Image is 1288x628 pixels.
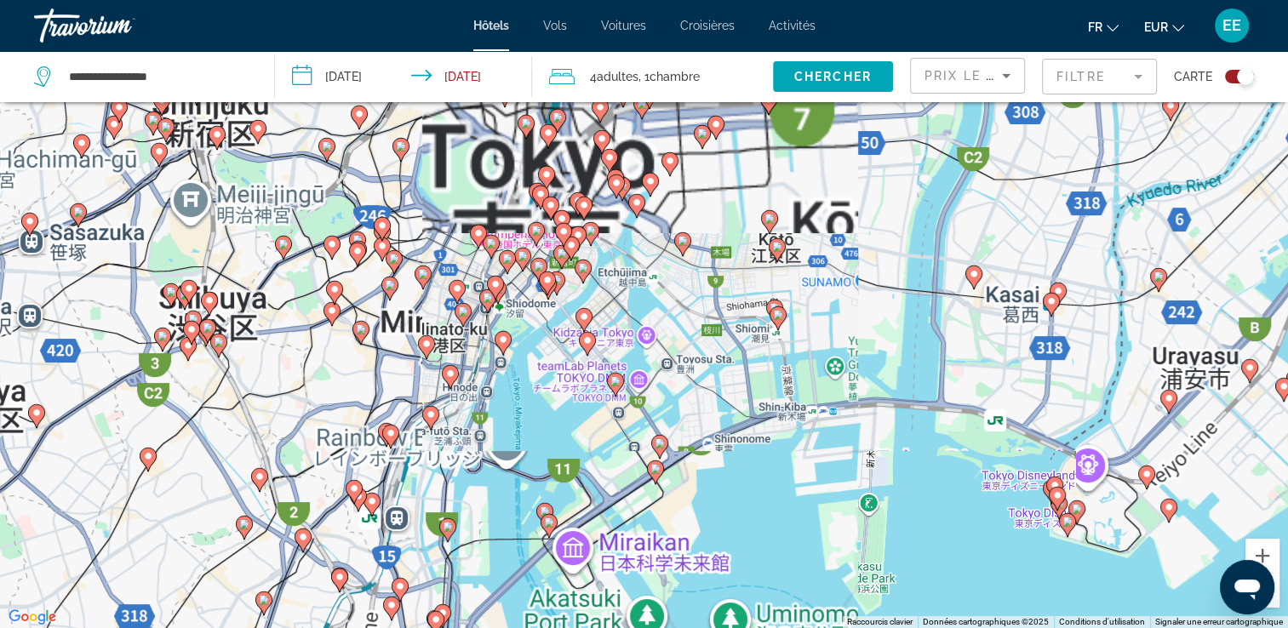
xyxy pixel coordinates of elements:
button: Filter [1042,58,1157,95]
a: Croisières [680,19,735,32]
a: Ouvrir cette zone dans Google Maps (dans une nouvelle fenêtre) [4,606,60,628]
span: , 1 [638,65,700,88]
button: Change currency [1144,14,1184,39]
span: Données cartographiques ©2025 [923,617,1049,626]
span: Prix le plus bas [924,69,1058,83]
button: User Menu [1210,8,1254,43]
span: EUR [1144,20,1168,34]
a: Travorium [34,3,204,48]
a: Voitures [601,19,646,32]
span: Chambre [650,70,700,83]
button: Change language [1088,14,1119,39]
button: Check-in date: Sep 18, 2025 Check-out date: Sep 19, 2025 [275,51,533,102]
button: Raccourcis clavier [847,616,913,628]
span: EE [1222,17,1241,34]
a: Conditions d'utilisation (s'ouvre dans un nouvel onglet) [1059,617,1145,626]
span: Adultes [597,70,638,83]
span: fr [1088,20,1102,34]
button: Travelers: 4 adults, 0 children [532,51,773,102]
a: Vols [543,19,567,32]
span: 4 [590,65,638,88]
button: Toggle map [1212,69,1254,84]
iframe: Bouton de lancement de la fenêtre de messagerie [1220,560,1274,614]
a: Signaler une erreur cartographique [1155,617,1283,626]
mat-select: Sort by [924,66,1010,86]
button: Zoom avant [1245,539,1279,573]
img: Google [4,606,60,628]
button: Chercher [773,61,893,92]
a: Hôtels [473,19,509,32]
span: Carte [1174,65,1212,88]
a: Activités [769,19,816,32]
span: Chercher [794,70,872,83]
